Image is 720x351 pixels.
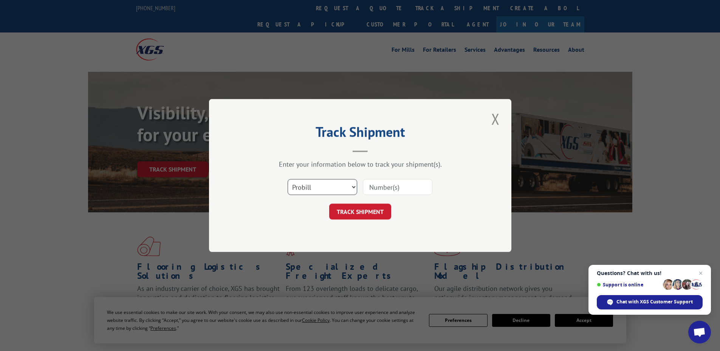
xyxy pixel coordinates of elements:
[329,204,391,220] button: TRACK SHIPMENT
[247,127,474,141] h2: Track Shipment
[489,108,502,129] button: Close modal
[597,282,660,288] span: Support is online
[363,179,432,195] input: Number(s)
[597,270,703,276] span: Questions? Chat with us!
[247,160,474,169] div: Enter your information below to track your shipment(s).
[597,295,703,309] span: Chat with XGS Customer Support
[616,298,693,305] span: Chat with XGS Customer Support
[688,321,711,343] a: Open chat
